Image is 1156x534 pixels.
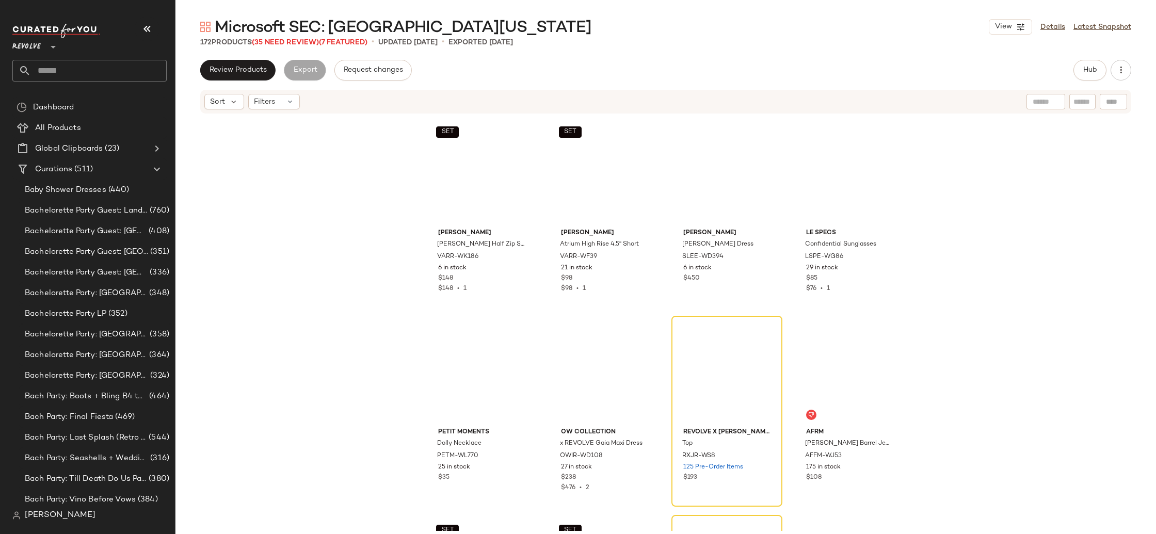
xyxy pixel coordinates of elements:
p: Exported [DATE] [448,37,513,48]
span: Sort [210,96,225,107]
span: (511) [72,164,93,175]
span: (348) [147,287,169,299]
span: Request changes [343,66,403,74]
span: AFFM-WJ53 [805,451,842,461]
button: Request changes [334,60,412,80]
a: Latest Snapshot [1073,22,1131,33]
span: (35 Need Review) [252,39,319,46]
span: $450 [683,274,700,283]
button: Hub [1073,60,1106,80]
span: 29 in stock [806,264,838,273]
span: [PERSON_NAME] [438,229,525,238]
span: (380) [147,473,169,485]
span: (23) [103,143,119,155]
span: Bach Party: Till Death Do Us Party [25,473,147,485]
span: All Products [35,122,81,134]
span: VARR-WK186 [437,252,478,262]
span: LSPE-WG86 [805,252,843,262]
span: 1 [583,285,586,292]
span: OWIR-WD108 [560,451,603,461]
span: $148 [438,285,453,292]
span: VARR-WF39 [560,252,597,262]
span: Bach Party: Seashells + Wedding Bells [25,452,148,464]
span: (7 Featured) [319,39,367,46]
span: 2 [586,484,589,491]
span: • [372,36,374,48]
img: svg%3e [200,22,211,32]
span: (352) [106,308,127,320]
span: [PERSON_NAME] Half Zip Sweatshirt [437,240,524,249]
span: 1 [827,285,830,292]
span: Filters [254,96,275,107]
span: Bachelorette Party Guest: [GEOGRAPHIC_DATA] [25,225,147,237]
button: SET [559,126,582,138]
span: $238 [561,473,576,482]
img: svg%3e [12,511,21,520]
span: Curations [35,164,72,175]
span: • [453,285,463,292]
span: 1 [463,285,467,292]
span: Review Products [209,66,267,74]
span: 172 [200,39,212,46]
span: Bach Party: Final Fiesta [25,411,113,423]
span: 125 Pre-Order Items [683,463,743,472]
span: 25 in stock [438,463,470,472]
span: • [575,484,586,491]
span: Bachelorette Party: [GEOGRAPHIC_DATA] [25,349,147,361]
span: (351) [148,246,169,258]
span: 175 in stock [806,463,841,472]
span: $35 [438,473,449,482]
span: • [816,285,827,292]
span: (544) [147,432,169,444]
span: (469) [113,411,135,423]
span: Revolve [12,35,41,54]
span: $85 [806,274,817,283]
span: [PERSON_NAME] Dress [682,240,753,249]
span: (464) [147,391,169,402]
span: • [442,36,444,48]
span: (384) [136,494,158,506]
span: [PERSON_NAME] [561,229,648,238]
span: View [994,23,1012,31]
span: $476 [561,484,575,491]
span: $193 [683,473,697,482]
span: Confidential Sunglasses [805,240,876,249]
span: • [572,285,583,292]
span: RXJR-WS8 [682,451,715,461]
span: Bachelorette Party: [GEOGRAPHIC_DATA] [25,370,148,382]
span: (336) [148,267,169,279]
span: Bach Party: Last Splash (Retro [GEOGRAPHIC_DATA]) [25,432,147,444]
span: (364) [147,349,169,361]
span: SLEE-WD394 [682,252,724,262]
span: petit moments [438,428,525,437]
span: (440) [106,184,130,196]
span: Top [682,439,693,448]
span: 6 in stock [438,264,467,273]
span: Atrium High Rise 4.5" Short [560,240,639,249]
span: Dolly Necklace [437,439,481,448]
span: SET [441,527,454,534]
span: Bach Party: Boots + Bling B4 the Ring [25,391,147,402]
span: Bachelorette Party: [GEOGRAPHIC_DATA] [25,287,147,299]
span: (324) [148,370,169,382]
span: Bachelorette Party Guest: [GEOGRAPHIC_DATA] [25,267,148,279]
img: svg%3e [808,412,814,418]
span: 21 in stock [561,264,592,273]
img: cfy_white_logo.C9jOOHJF.svg [12,24,100,38]
span: (408) [147,225,169,237]
span: 6 in stock [683,264,712,273]
span: (760) [148,205,169,217]
span: Bachelorette Party LP [25,308,106,320]
span: SET [441,128,454,136]
span: Bachelorette Party Guest: Landing Page [25,205,148,217]
span: SET [564,527,576,534]
span: Bachelorette Party Guest: [GEOGRAPHIC_DATA] [25,246,148,258]
span: (316) [148,452,169,464]
span: OW Collection [561,428,648,437]
span: $148 [438,274,453,283]
span: (358) [148,329,169,341]
span: [PERSON_NAME] [683,229,770,238]
span: Baby Shower Dresses [25,184,106,196]
a: Details [1040,22,1065,33]
button: SET [436,126,459,138]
